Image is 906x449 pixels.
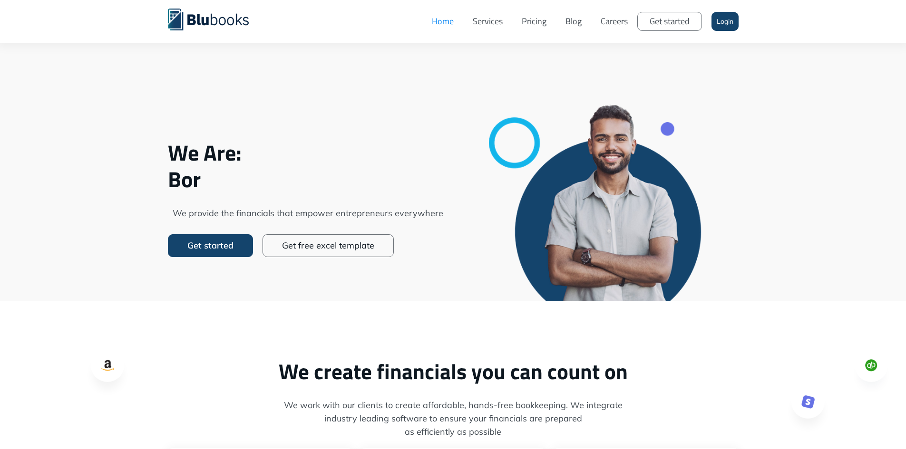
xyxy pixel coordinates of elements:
[512,7,556,36] a: Pricing
[168,234,253,257] a: Get started
[637,12,702,31] a: Get started
[422,7,463,36] a: Home
[711,12,739,31] a: Login
[591,7,637,36] a: Careers
[168,7,263,30] a: home
[168,425,739,439] span: as efficiently as possible
[168,399,739,412] span: We work with our clients to create affordable, hands-free bookkeeping. We integrate
[168,412,739,425] span: industry leading software to ensure your financials are prepared
[168,139,448,166] span: We Are:
[168,207,448,220] span: We provide the financials that empower entrepreneurs everywhere
[168,166,448,192] span: Bor
[168,358,739,384] h2: We create financials you can count on
[263,234,394,257] a: Get free excel template
[463,7,512,36] a: Services
[556,7,591,36] a: Blog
